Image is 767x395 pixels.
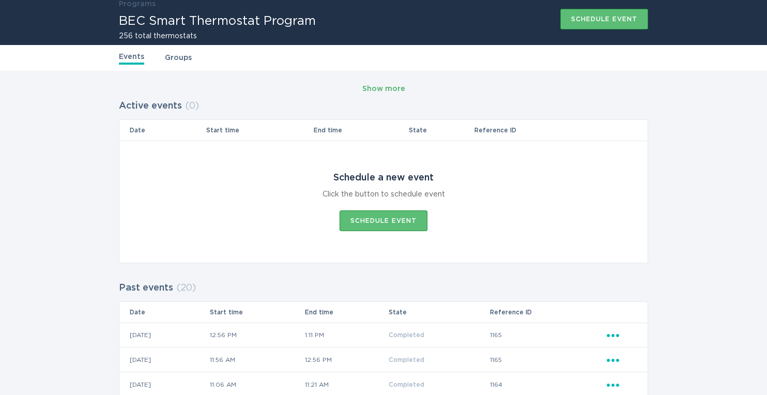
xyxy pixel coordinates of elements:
[119,51,144,65] a: Events
[176,283,196,293] span: ( 20 )
[389,332,424,338] span: Completed
[474,120,606,141] th: Reference ID
[209,347,304,372] td: 11:56 AM
[489,323,606,347] td: 1165
[304,347,388,372] td: 12:56 PM
[571,16,637,22] div: Schedule event
[408,120,474,141] th: State
[389,382,424,388] span: Completed
[489,302,606,323] th: Reference ID
[209,323,304,347] td: 12:56 PM
[607,379,637,390] div: Popover menu
[119,279,173,297] h2: Past events
[119,1,156,8] a: Programs
[119,323,209,347] td: [DATE]
[119,120,206,141] th: Date
[560,9,648,29] button: Schedule event
[313,120,408,141] th: End time
[209,302,304,323] th: Start time
[388,302,489,323] th: State
[185,101,199,111] span: ( 0 )
[206,120,313,141] th: Start time
[389,357,424,363] span: Completed
[489,347,606,372] td: 1165
[362,81,405,97] button: Show more
[119,323,648,347] tr: 01794901332b4f83803d2fbbd4c7eaa0
[119,302,648,323] tr: Table Headers
[119,15,316,27] h1: BEC Smart Thermostat Program
[607,354,637,366] div: Popover menu
[119,347,209,372] td: [DATE]
[350,218,417,224] div: Schedule event
[304,323,388,347] td: 1:11 PM
[607,329,637,341] div: Popover menu
[119,120,648,141] tr: Table Headers
[119,97,182,115] h2: Active events
[323,189,445,200] div: Click the button to schedule event
[119,302,209,323] th: Date
[119,347,648,372] tr: 5f287db51221434482b7896302d4ca76
[362,83,405,95] div: Show more
[165,52,192,64] a: Groups
[304,302,388,323] th: End time
[333,172,434,184] div: Schedule a new event
[119,33,316,40] h2: 256 total thermostats
[340,210,427,231] button: Schedule event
